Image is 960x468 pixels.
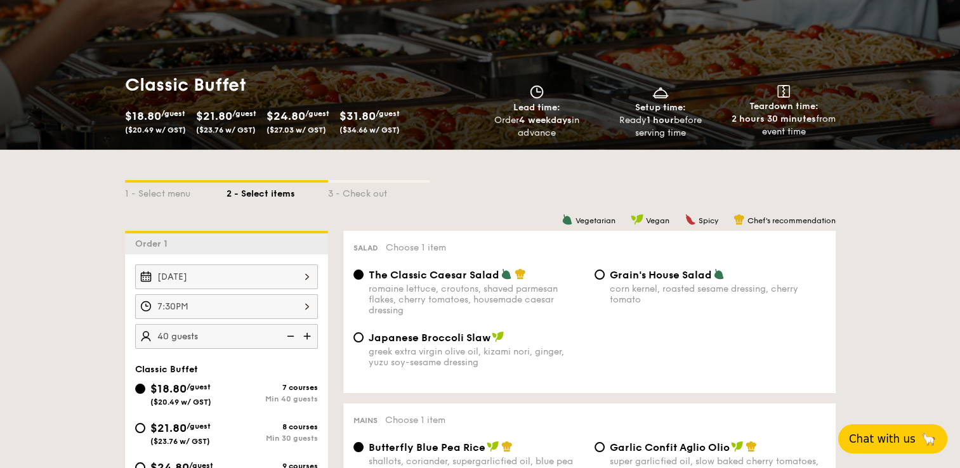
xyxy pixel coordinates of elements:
span: ($34.66 w/ GST) [339,126,400,134]
span: Grain's House Salad [610,269,712,281]
div: 1 - Select menu [125,183,227,200]
input: Butterfly Blue Pea Riceshallots, coriander, supergarlicfied oil, blue pea flower [353,442,364,452]
div: from event time [727,113,841,138]
div: greek extra virgin olive oil, kizami nori, ginger, yuzu soy-sesame dressing [369,346,584,368]
input: Japanese Broccoli Slawgreek extra virgin olive oil, kizami nori, ginger, yuzu soy-sesame dressing [353,332,364,342]
span: $24.80 [266,109,305,123]
input: Grain's House Saladcorn kernel, roasted sesame dressing, cherry tomato [595,270,605,280]
img: icon-add.58712e84.svg [299,324,318,348]
span: Vegetarian [575,216,615,225]
div: Order in advance [480,114,594,140]
span: 🦙 [921,431,937,446]
strong: 2 hours 30 minutes [732,114,816,124]
img: icon-vegan.f8ff3823.svg [492,331,504,342]
span: ($20.49 w/ GST) [125,126,186,134]
input: Event date [135,264,318,289]
button: Chat with us🦙 [838,424,947,453]
span: /guest [161,109,185,118]
div: 7 courses [227,383,318,392]
span: $31.80 [339,109,376,123]
span: Choose 1 item [385,415,445,426]
span: Teardown time: [749,101,819,112]
span: ($27.03 w/ GST) [266,126,326,134]
img: icon-reduce.1d2dbef1.svg [280,324,299,348]
span: Japanese Broccoli Slaw [369,332,490,344]
span: The Classic Caesar Salad [369,269,499,281]
img: icon-vegetarian.fe4039eb.svg [713,268,725,280]
span: Chat with us [849,432,916,445]
span: Garlic Confit Aglio Olio [610,441,730,453]
div: 8 courses [227,422,318,431]
img: icon-teardown.65201eee.svg [777,85,790,98]
span: Lead time: [513,102,560,113]
img: icon-vegan.f8ff3823.svg [631,214,643,225]
span: /guest [305,109,329,118]
input: The Classic Caesar Saladromaine lettuce, croutons, shaved parmesan flakes, cherry tomatoes, house... [353,270,364,280]
span: Salad [353,244,378,252]
img: icon-chef-hat.a58ddaea.svg [515,268,526,280]
img: icon-spicy.37a8142b.svg [685,214,696,225]
span: ($23.76 w/ GST) [150,437,210,446]
div: corn kernel, roasted sesame dressing, cherry tomato [610,283,825,305]
img: icon-dish.430c3a2e.svg [651,85,670,99]
span: Chef's recommendation [747,216,836,225]
img: icon-vegan.f8ff3823.svg [731,441,744,452]
img: icon-vegetarian.fe4039eb.svg [501,268,512,280]
input: $18.80/guest($20.49 w/ GST)7 coursesMin 40 guests [135,384,145,394]
span: $18.80 [125,109,161,123]
div: romaine lettuce, croutons, shaved parmesan flakes, cherry tomatoes, housemade caesar dressing [369,283,584,316]
div: 3 - Check out [328,183,430,200]
span: Spicy [699,216,718,225]
span: Vegan [646,216,669,225]
span: $18.80 [150,382,187,396]
span: /guest [187,422,211,431]
img: icon-chef-hat.a58ddaea.svg [501,441,513,452]
span: Choose 1 item [386,242,446,253]
input: Event time [135,294,318,319]
img: icon-clock.2db775ea.svg [527,85,546,99]
span: Butterfly Blue Pea Rice [369,441,485,453]
input: Number of guests [135,324,318,349]
img: icon-vegan.f8ff3823.svg [487,441,499,452]
input: Garlic Confit Aglio Oliosuper garlicfied oil, slow baked cherry tomatoes, garden fresh thyme [595,442,605,452]
span: Setup time: [635,102,686,113]
img: icon-vegetarian.fe4039eb.svg [562,214,573,225]
div: Min 40 guests [227,394,318,403]
strong: 1 hour [647,115,674,126]
span: $21.80 [150,421,187,435]
h1: Classic Buffet [125,74,475,96]
span: ($23.76 w/ GST) [196,126,256,134]
strong: 4 weekdays [519,115,571,126]
span: ($20.49 w/ GST) [150,398,211,406]
div: Min 30 guests [227,434,318,443]
input: $21.80/guest($23.76 w/ GST)8 coursesMin 30 guests [135,423,145,433]
span: /guest [187,382,211,391]
span: /guest [232,109,256,118]
img: icon-chef-hat.a58ddaea.svg [733,214,745,225]
span: Classic Buffet [135,364,198,375]
span: Order 1 [135,238,173,249]
div: 2 - Select items [227,183,328,200]
div: Ready before serving time [603,114,717,140]
span: $21.80 [196,109,232,123]
span: /guest [376,109,400,118]
img: icon-chef-hat.a58ddaea.svg [746,441,757,452]
span: Mains [353,416,378,425]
